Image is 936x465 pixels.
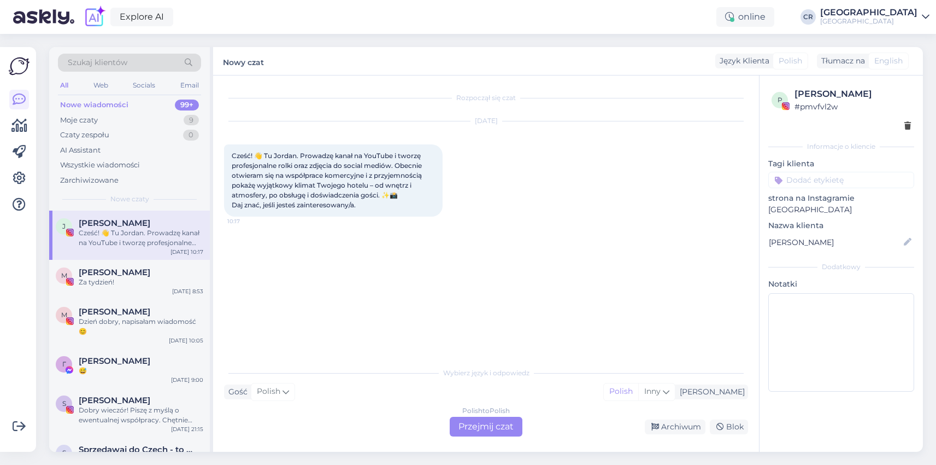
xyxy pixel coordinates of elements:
[224,368,748,378] div: Wybierz język i odpowiedz
[68,57,127,68] span: Szukaj klientów
[644,386,661,396] span: Inny
[110,8,173,26] a: Explore AI
[768,204,914,216] p: [GEOGRAPHIC_DATA]
[768,220,914,231] p: Nazwa klienta
[79,445,192,455] span: Sprzedawaj do Czech - to proste!
[820,8,929,26] a: [GEOGRAPHIC_DATA][GEOGRAPHIC_DATA]
[710,420,748,434] div: Blok
[79,366,203,376] div: 😅
[227,217,268,225] span: 10:17
[110,194,149,204] span: Nowe czaty
[184,115,199,126] div: 9
[817,55,865,67] div: Tłumacz na
[794,101,911,113] div: # pmvfvl2w
[604,383,638,400] div: Polish
[768,278,914,290] p: Notatki
[675,386,745,398] div: [PERSON_NAME]
[178,78,201,92] div: Email
[171,376,203,384] div: [DATE] 9:00
[83,5,106,28] img: explore-ai
[223,54,264,68] label: Nowy czat
[462,406,510,416] div: Polish to Polish
[79,396,150,405] span: Sylwia Tomczak
[62,399,66,408] span: S
[170,248,203,256] div: [DATE] 10:17
[175,100,199,111] div: 99+
[91,78,110,92] div: Web
[172,287,203,295] div: [DATE] 8:53
[79,405,203,425] div: Dobry wieczór! Piszę z myślą o ewentualnej współpracy. Chętnie przygotuję materiały w ramach poby...
[768,158,914,170] p: Tagi klienta
[768,193,914,204] p: strona na Instagramie
[79,317,203,336] div: Dzień dobry, napisałam wiadomość 😊
[716,7,774,27] div: online
[768,142,914,152] div: Informacje o kliencie
[794,88,911,101] div: [PERSON_NAME]
[800,9,816,25] div: CR
[62,360,66,368] span: Г
[169,336,203,345] div: [DATE] 10:05
[715,55,769,67] div: Język Klienta
[60,160,140,171] div: Wszystkie wiadomości
[79,307,150,317] span: Monika Kowalewska
[820,17,917,26] div: [GEOGRAPHIC_DATA]
[768,262,914,272] div: Dodatkowy
[232,152,423,209] span: Cześć! 👋 Tu Jordan. Prowadzę kanał na YouTube i tworzę profesjonalne rolki oraz zdjęcia do social...
[62,449,66,457] span: S
[820,8,917,17] div: [GEOGRAPHIC_DATA]
[779,55,802,67] span: Polish
[61,271,67,280] span: M
[224,386,248,398] div: Gość
[60,100,128,111] div: Nowe wiadomości
[60,115,98,126] div: Moje czaty
[60,130,109,141] div: Czaty zespołu
[79,228,203,248] div: Cześć! 👋 Tu Jordan. Prowadzę kanał na YouTube i tworzę profesjonalne rolki oraz zdjęcia do social...
[450,417,522,437] div: Przejmij czat
[62,222,66,230] span: J
[778,96,782,104] span: p
[79,356,150,366] span: Галина Попова
[60,175,119,186] div: Zarchiwizowane
[60,145,101,156] div: AI Assistant
[79,218,150,228] span: Jordan Koman
[58,78,70,92] div: All
[224,116,748,126] div: [DATE]
[131,78,157,92] div: Socials
[79,277,203,287] div: Za tydzień!
[768,172,914,188] input: Dodać etykietę
[79,268,150,277] span: Małgorzata K
[874,55,903,67] span: English
[61,311,67,319] span: M
[183,130,199,141] div: 0
[769,236,902,248] input: Dodaj nazwę
[171,425,203,433] div: [DATE] 21:15
[224,93,748,103] div: Rozpoczął się czat
[257,386,280,398] span: Polish
[9,56,30,77] img: Askly Logo
[645,420,705,434] div: Archiwum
